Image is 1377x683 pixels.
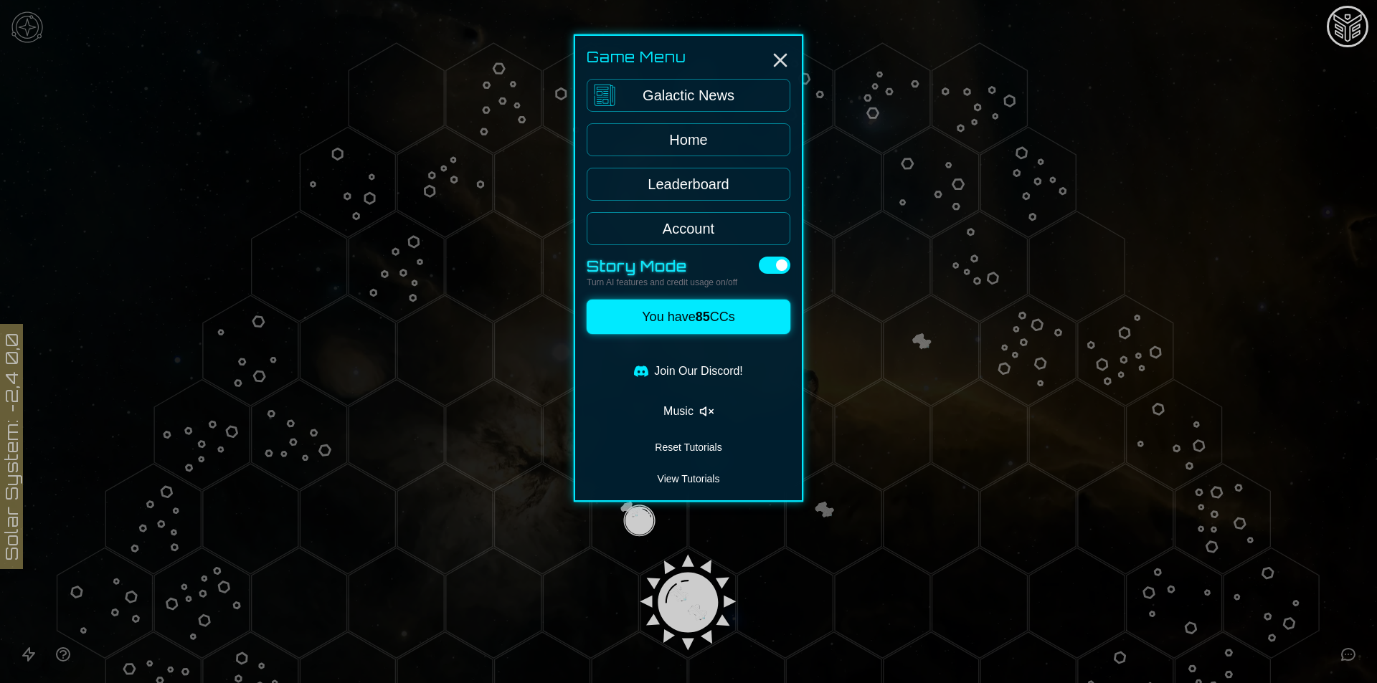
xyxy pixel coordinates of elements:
[587,212,790,245] a: Account
[587,397,790,426] button: Enable music
[587,168,790,201] a: Leaderboard
[587,123,790,156] a: Home
[634,364,648,378] img: Discord
[587,277,737,288] p: Turn AI features and credit usage on/off
[696,310,710,324] span: 85
[587,437,790,457] button: Reset Tutorials
[769,49,792,72] button: Close
[587,257,737,277] p: Story Mode
[587,300,790,334] button: You have85CCs
[587,79,790,112] a: Galactic News
[587,469,790,489] button: View Tutorials
[590,80,619,108] img: News
[587,357,790,386] a: Join Our Discord!
[587,47,790,67] h2: Game Menu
